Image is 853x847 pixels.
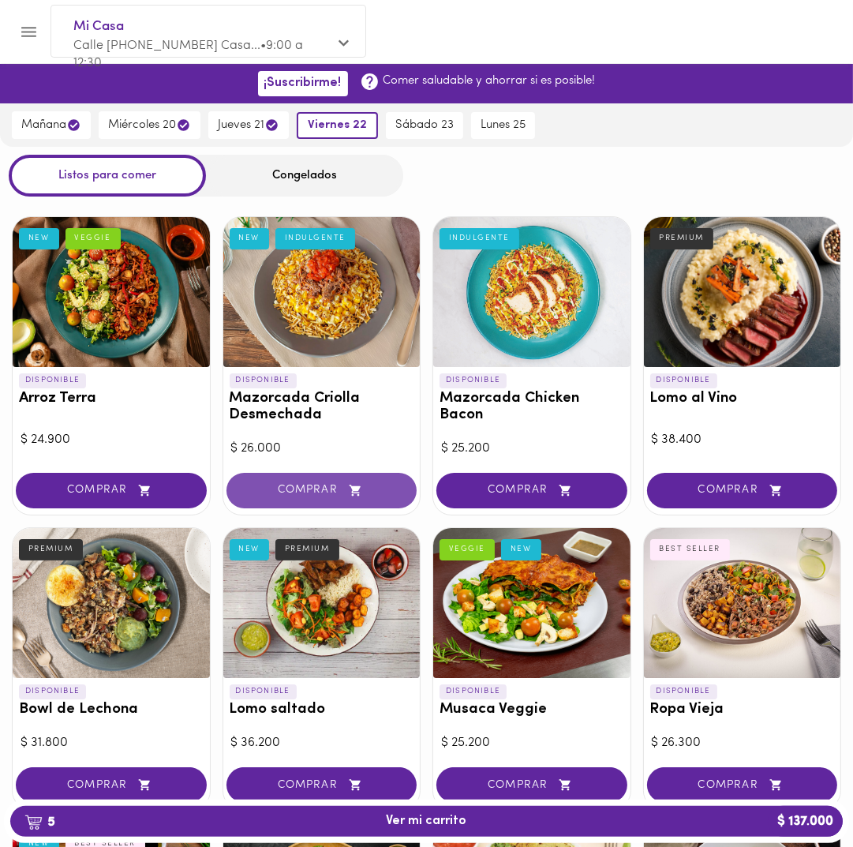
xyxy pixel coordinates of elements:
div: $ 24.900 [21,431,202,449]
div: Musaca Veggie [433,528,630,678]
iframe: Messagebird Livechat Widget [761,755,837,831]
div: INDULGENTE [440,228,519,249]
div: NEW [501,539,541,560]
button: COMPRAR [226,473,417,508]
h3: Lomo saltado [230,702,414,718]
h3: Bowl de Lechona [19,702,204,718]
p: Comer saludable y ahorrar si es posible! [383,73,596,89]
div: NEW [230,228,270,249]
div: $ 31.800 [21,734,202,752]
div: Bowl de Lechona [13,528,210,678]
p: DISPONIBLE [19,684,86,699]
div: Congelados [206,155,403,197]
div: NEW [230,539,270,560]
div: $ 26.000 [231,440,413,458]
div: VEGGIE [440,539,495,560]
h3: Musaca Veggie [440,702,624,718]
span: COMPRAR [667,484,818,497]
span: Calle [PHONE_NUMBER] Casa... • 9:00 a 12:30 [73,39,303,70]
span: jueves 21 [218,118,279,133]
span: viernes 22 [308,118,367,133]
div: Lomo saltado [223,528,421,678]
div: $ 25.200 [441,734,623,752]
div: PREMIUM [275,539,339,560]
span: COMPRAR [246,484,398,497]
div: PREMIUM [19,539,83,560]
h3: Mazorcada Chicken Bacon [440,391,624,424]
span: Ver mi carrito [387,814,467,829]
div: Mazorcada Chicken Bacon [433,217,630,367]
div: Arroz Terra [13,217,210,367]
img: cart.png [24,815,43,830]
div: $ 36.200 [231,734,413,752]
p: DISPONIBLE [650,373,717,388]
div: PREMIUM [650,228,714,249]
span: COMPRAR [456,484,608,497]
button: COMPRAR [647,767,838,803]
button: sábado 23 [386,112,463,139]
div: $ 26.300 [652,734,833,752]
span: COMPRAR [246,778,398,792]
div: VEGGIE [65,228,121,249]
div: INDULGENTE [275,228,355,249]
div: BEST SELLER [650,539,731,560]
div: $ 38.400 [652,431,833,449]
b: 5 [15,811,65,832]
span: miércoles 20 [108,118,191,133]
span: COMPRAR [456,778,608,792]
span: COMPRAR [36,484,187,497]
p: DISPONIBLE [440,684,507,699]
h3: Lomo al Vino [650,391,835,407]
h3: Mazorcada Criolla Desmechada [230,391,414,424]
button: COMPRAR [226,767,417,803]
button: COMPRAR [16,473,207,508]
button: lunes 25 [471,112,535,139]
span: sábado 23 [395,118,454,133]
h3: Ropa Vieja [650,702,835,718]
button: COMPRAR [647,473,838,508]
button: 5Ver mi carrito$ 137.000 [10,806,843,837]
p: DISPONIBLE [19,373,86,388]
button: COMPRAR [436,767,627,803]
div: Listos para comer [9,155,206,197]
span: lunes 25 [481,118,526,133]
p: DISPONIBLE [440,373,507,388]
button: jueves 21 [208,111,289,139]
div: Mazorcada Criolla Desmechada [223,217,421,367]
span: Mi Casa [73,17,327,37]
p: DISPONIBLE [650,684,717,699]
div: Ropa Vieja [644,528,841,678]
div: Lomo al Vino [644,217,841,367]
div: $ 25.200 [441,440,623,458]
span: COMPRAR [36,778,187,792]
div: NEW [19,228,59,249]
span: COMPRAR [667,778,818,792]
span: mañana [21,118,81,133]
button: COMPRAR [16,767,207,803]
h3: Arroz Terra [19,391,204,407]
button: viernes 22 [297,112,378,139]
p: DISPONIBLE [230,373,297,388]
button: miércoles 20 [99,111,200,139]
button: COMPRAR [436,473,627,508]
button: mañana [12,111,91,139]
p: DISPONIBLE [230,684,297,699]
